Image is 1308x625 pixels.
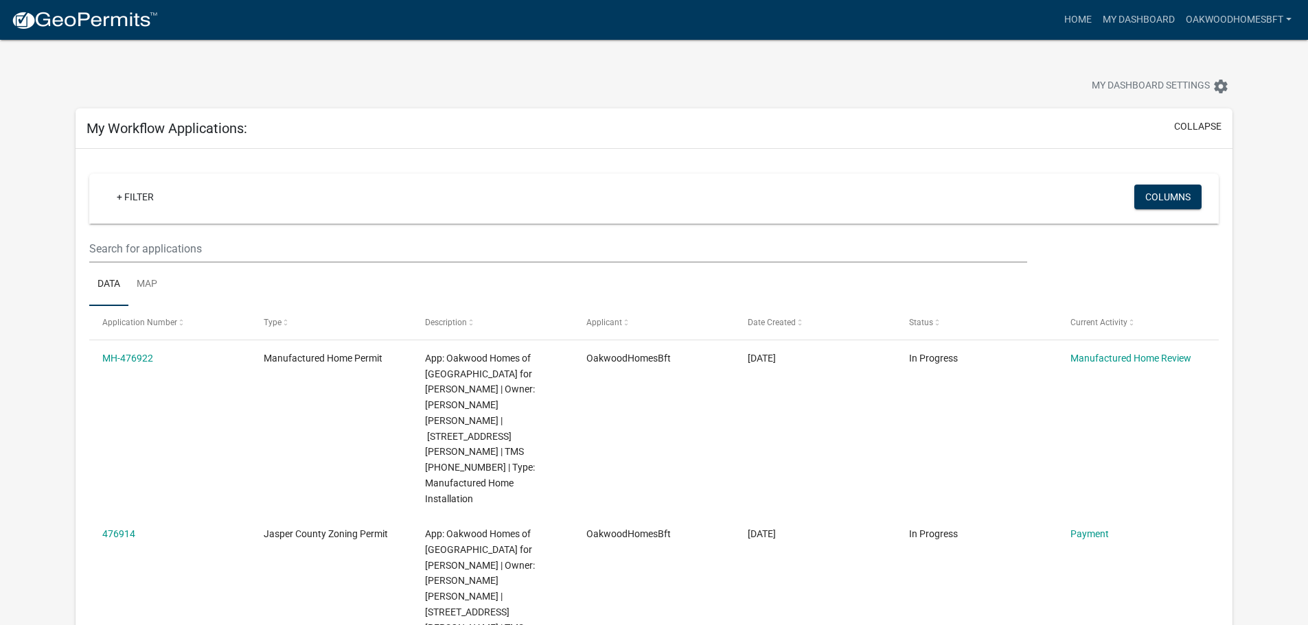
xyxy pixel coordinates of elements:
a: Data [89,263,128,307]
datatable-header-cell: Status [895,306,1057,339]
span: My Dashboard Settings [1092,78,1210,95]
span: In Progress [909,528,958,539]
span: In Progress [909,353,958,364]
span: Status [909,318,933,327]
span: OakwoodHomesBft [586,528,671,539]
span: Date Created [748,318,796,327]
span: Current Activity [1070,318,1127,327]
button: My Dashboard Settingssettings [1081,73,1240,99]
a: + Filter [106,185,165,209]
datatable-header-cell: Date Created [735,306,896,339]
a: Manufactured Home Review [1070,353,1191,364]
span: 09/11/2025 [748,353,776,364]
a: OakwoodHomesBft [1180,7,1297,33]
datatable-header-cell: Application Number [89,306,251,339]
a: My Dashboard [1097,7,1180,33]
input: Search for applications [89,235,1026,263]
button: collapse [1174,119,1221,134]
span: OakwoodHomesBft [586,353,671,364]
i: settings [1213,78,1229,95]
a: Payment [1070,528,1109,539]
a: Map [128,263,165,307]
button: Columns [1134,185,1202,209]
datatable-header-cell: Type [251,306,412,339]
datatable-header-cell: Description [412,306,573,339]
span: 09/11/2025 [748,528,776,539]
datatable-header-cell: Applicant [573,306,735,339]
h5: My Workflow Applications: [87,120,247,137]
a: 476914 [102,528,135,539]
span: Description [425,318,467,327]
span: Application Number [102,318,177,327]
a: Home [1059,7,1097,33]
span: App: Oakwood Homes of Beaufort for Munoz | Owner: MONTES CATARINO RAFAEL | 333 LEVY RD | TMS 039-... [425,353,535,504]
span: Applicant [586,318,622,327]
span: Jasper County Zoning Permit [264,528,388,539]
span: Manufactured Home Permit [264,353,382,364]
a: MH-476922 [102,353,153,364]
datatable-header-cell: Current Activity [1057,306,1218,339]
span: Type [264,318,282,327]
